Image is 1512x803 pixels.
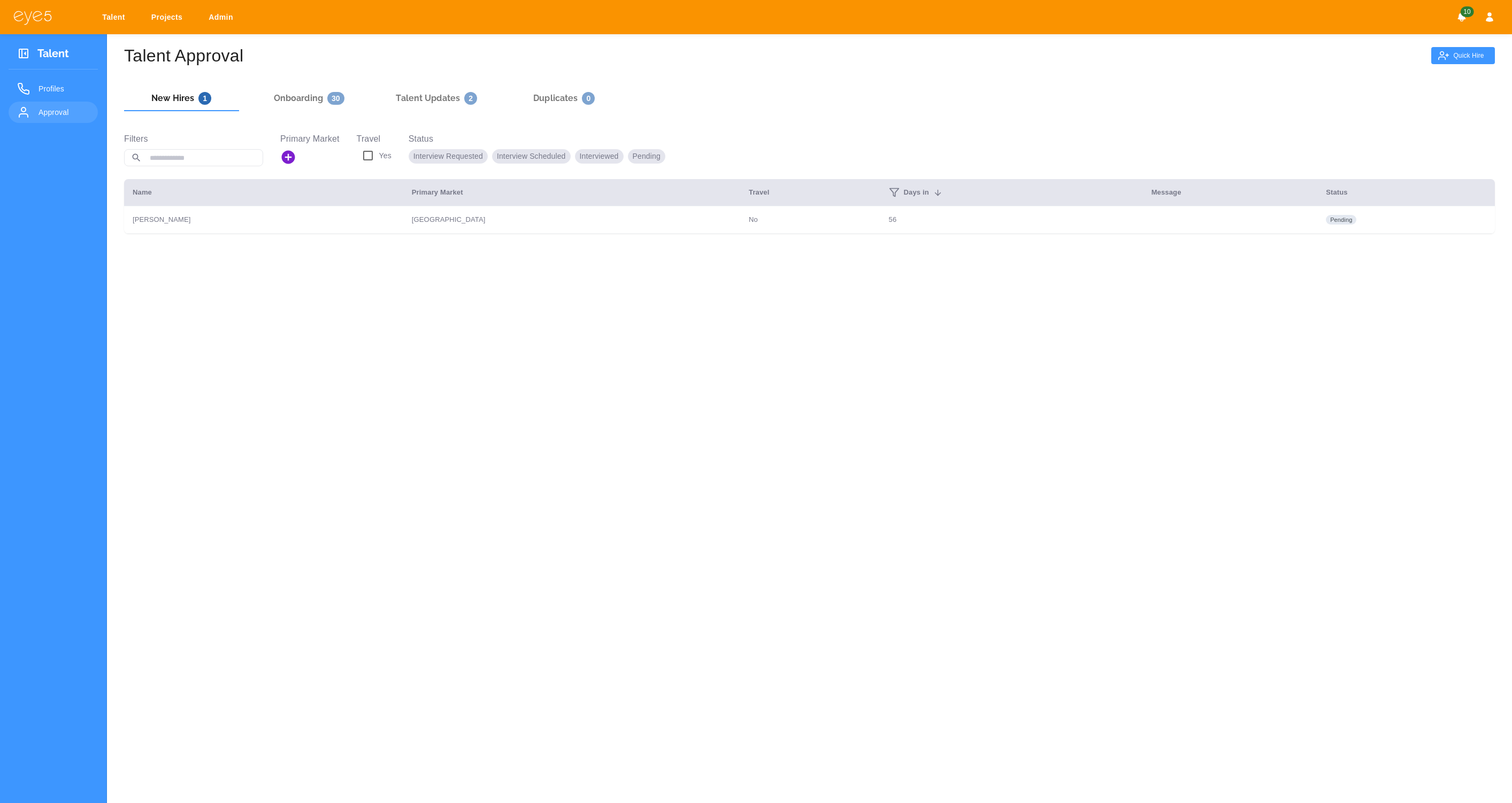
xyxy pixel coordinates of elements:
[1326,215,1356,224] span: pending
[409,133,665,145] label: Status
[95,7,136,27] a: Talent
[357,133,392,145] label: Travel
[740,179,880,206] th: Travel
[133,214,395,225] p: [PERSON_NAME]
[403,179,740,206] th: Primary Market
[9,78,98,99] a: Profiles
[403,206,740,234] td: [GEOGRAPHIC_DATA]
[1431,47,1495,64] button: Quick Hire
[880,206,1143,234] td: 56
[39,82,89,95] span: Profiles
[198,92,211,105] span: 1
[533,92,595,105] h6: Duplicates
[39,106,89,119] span: Approval
[409,149,488,164] p: interview requested
[280,133,340,145] label: Primary Market
[13,10,52,25] img: eye5
[1460,6,1473,17] span: 10
[124,179,403,206] th: Name
[124,47,243,64] p: Talent Approval
[904,188,929,197] span: Days in
[151,92,211,105] h6: New Hires
[144,7,193,27] a: Projects
[1453,52,1484,59] p: Quick Hire
[492,149,571,164] p: interview scheduled
[740,206,880,234] td: No
[1317,179,1495,206] th: Status
[575,149,624,164] p: interviewed
[274,92,344,105] h6: Onboarding
[124,133,263,145] label: Filters
[1143,179,1317,206] th: Message
[396,92,477,105] h6: Talent Updates
[464,92,477,105] span: 2
[628,149,665,164] p: pending
[37,47,69,64] h3: Talent
[327,92,344,105] span: 30
[379,150,392,161] p: Yes
[9,102,98,123] a: Approval
[202,7,244,27] a: Admin
[582,92,595,105] span: 0
[1452,7,1471,27] button: Notifications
